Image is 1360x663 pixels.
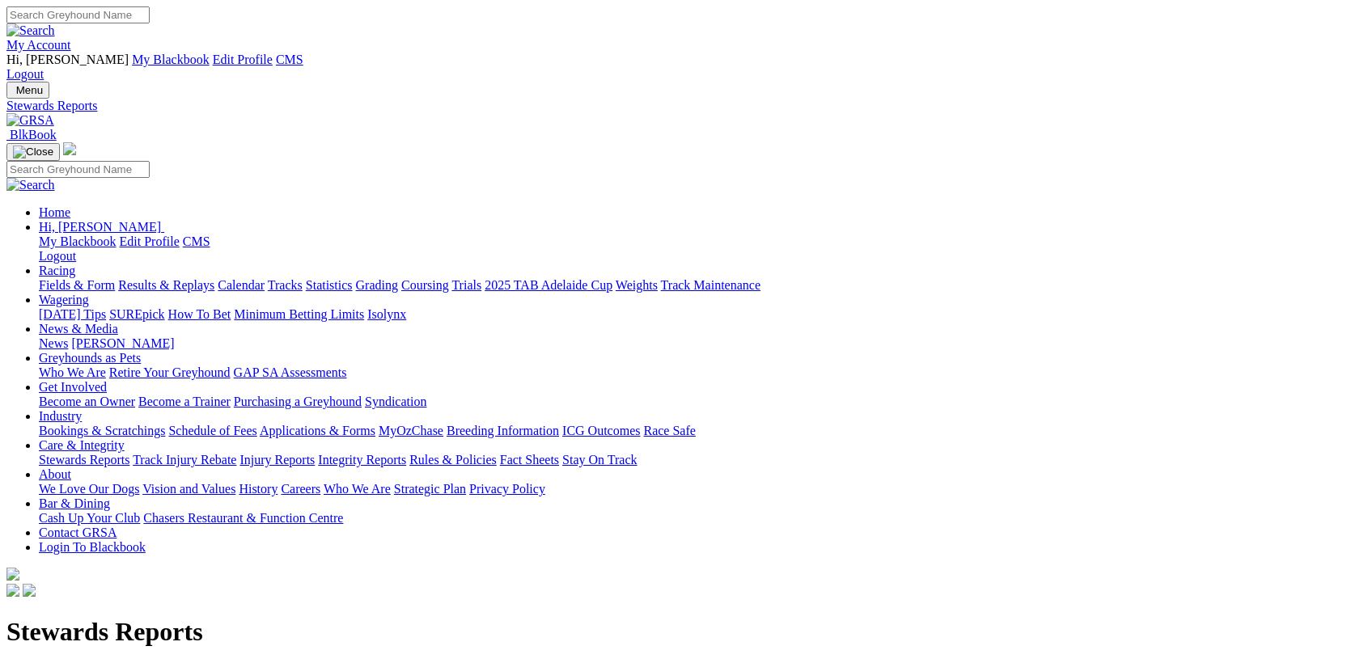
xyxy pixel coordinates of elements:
[39,511,1354,526] div: Bar & Dining
[13,146,53,158] img: Close
[356,278,398,292] a: Grading
[268,278,303,292] a: Tracks
[469,482,545,496] a: Privacy Policy
[500,453,559,467] a: Fact Sheets
[485,278,612,292] a: 2025 TAB Adelaide Cup
[6,23,55,38] img: Search
[562,453,637,467] a: Stay On Track
[6,178,55,192] img: Search
[39,336,68,350] a: News
[39,307,106,321] a: [DATE] Tips
[39,438,125,452] a: Care & Integrity
[39,205,70,219] a: Home
[39,234,1354,264] div: Hi, [PERSON_NAME]
[10,128,57,141] span: BlkBook
[379,424,443,437] a: MyOzChase
[39,278,1354,293] div: Racing
[6,617,1354,647] h1: Stewards Reports
[39,482,1354,496] div: About
[168,424,256,437] a: Schedule of Fees
[6,568,19,581] img: logo-grsa-white.png
[234,307,364,321] a: Minimum Betting Limits
[109,365,231,379] a: Retire Your Greyhound
[39,496,110,510] a: Bar & Dining
[6,584,19,597] img: facebook.svg
[239,453,315,467] a: Injury Reports
[63,142,76,155] img: logo-grsa-white.png
[234,395,362,408] a: Purchasing a Greyhound
[306,278,353,292] a: Statistics
[6,161,150,178] input: Search
[281,482,320,496] a: Careers
[109,307,164,321] a: SUREpick
[39,365,106,379] a: Who We Are
[39,220,164,234] a: Hi, [PERSON_NAME]
[39,482,139,496] a: We Love Our Dogs
[367,307,406,321] a: Isolynx
[6,6,150,23] input: Search
[16,84,43,96] span: Menu
[39,365,1354,380] div: Greyhounds as Pets
[218,278,265,292] a: Calendar
[183,234,210,248] a: CMS
[6,99,1354,113] a: Stewards Reports
[39,395,135,408] a: Become an Owner
[71,336,174,350] a: [PERSON_NAME]
[133,453,236,467] a: Track Injury Rebate
[39,264,75,277] a: Racing
[142,482,235,496] a: Vision and Values
[39,424,165,437] a: Bookings & Scratchings
[39,234,117,248] a: My Blackbook
[39,467,71,481] a: About
[324,482,391,496] a: Who We Are
[661,278,760,292] a: Track Maintenance
[276,53,303,66] a: CMS
[120,234,180,248] a: Edit Profile
[318,453,406,467] a: Integrity Reports
[6,53,1354,82] div: My Account
[39,336,1354,351] div: News & Media
[451,278,481,292] a: Trials
[213,53,273,66] a: Edit Profile
[39,351,141,365] a: Greyhounds as Pets
[39,511,140,525] a: Cash Up Your Club
[23,584,36,597] img: twitter.svg
[562,424,640,437] a: ICG Outcomes
[6,38,71,52] a: My Account
[39,424,1354,438] div: Industry
[260,424,375,437] a: Applications & Forms
[168,307,231,321] a: How To Bet
[132,53,210,66] a: My Blackbook
[6,143,60,161] button: Toggle navigation
[6,67,44,81] a: Logout
[6,53,129,66] span: Hi, [PERSON_NAME]
[365,395,426,408] a: Syndication
[39,380,107,394] a: Get Involved
[39,453,1354,467] div: Care & Integrity
[394,482,466,496] a: Strategic Plan
[39,526,117,539] a: Contact GRSA
[118,278,214,292] a: Results & Replays
[616,278,658,292] a: Weights
[138,395,231,408] a: Become a Trainer
[39,409,82,423] a: Industry
[6,128,57,141] a: BlkBook
[409,453,497,467] a: Rules & Policies
[39,322,118,336] a: News & Media
[6,113,54,128] img: GRSA
[6,82,49,99] button: Toggle navigation
[39,220,161,234] span: Hi, [PERSON_NAME]
[39,540,146,554] a: Login To Blackbook
[39,293,89,306] a: Wagering
[39,249,76,263] a: Logout
[643,424,695,437] a: Race Safe
[39,278,115,292] a: Fields & Form
[401,278,449,292] a: Coursing
[239,482,278,496] a: History
[143,511,343,525] a: Chasers Restaurant & Function Centre
[39,395,1354,409] div: Get Involved
[39,307,1354,322] div: Wagering
[234,365,347,379] a: GAP SA Assessments
[39,453,129,467] a: Stewards Reports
